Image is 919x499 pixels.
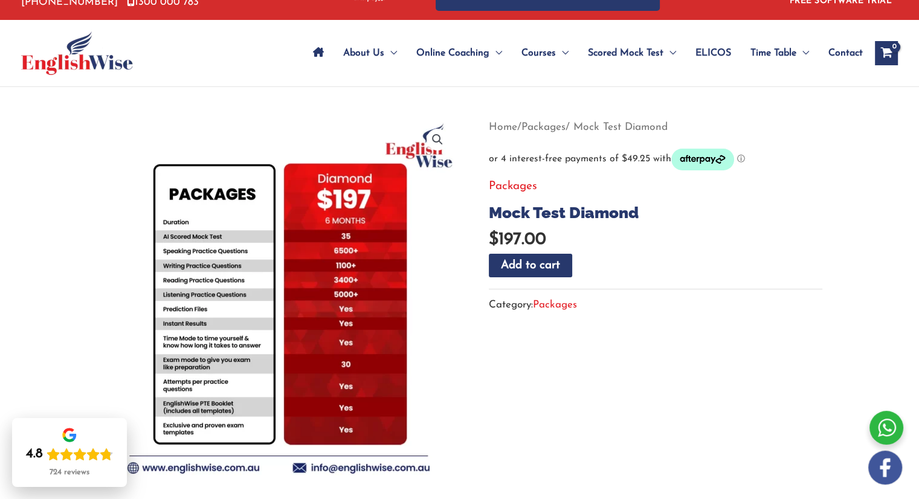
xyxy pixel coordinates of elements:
[334,32,407,74] a: About UsMenu Toggle
[489,231,546,248] bdi: 197.00
[489,254,572,277] button: Add to cart
[26,446,43,463] div: 4.8
[533,300,577,310] a: Packages
[663,32,676,74] span: Menu Toggle
[868,451,902,485] img: white-facebook.png
[21,31,133,75] img: cropped-ew-logo
[384,32,397,74] span: Menu Toggle
[303,32,863,74] nav: Site Navigation: Main Menu
[416,32,489,74] span: Online Coaching
[26,446,113,463] div: Rating: 4.8 out of 5
[489,295,577,315] span: Category:
[489,122,517,132] a: Home
[588,32,663,74] span: Scored Mock Test
[521,122,566,132] a: Packages
[695,32,731,74] span: ELICOS
[407,32,512,74] a: Online CoachingMenu Toggle
[343,32,384,74] span: About Us
[741,32,819,74] a: Time TableMenu Toggle
[489,204,822,222] h1: Mock Test Diamond
[556,32,569,74] span: Menu Toggle
[686,32,741,74] a: ELICOS
[512,32,578,74] a: CoursesMenu Toggle
[489,181,537,192] a: Packages
[750,32,796,74] span: Time Table
[578,32,686,74] a: Scored Mock TestMenu Toggle
[427,129,448,150] a: View full-screen image gallery
[489,117,822,137] nav: Breadcrumb
[875,41,898,65] a: View Shopping Cart, empty
[796,32,809,74] span: Menu Toggle
[828,32,863,74] span: Contact
[50,468,89,477] div: 724 reviews
[489,231,498,248] span: $
[521,32,556,74] span: Courses
[819,32,863,74] a: Contact
[489,32,502,74] span: Menu Toggle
